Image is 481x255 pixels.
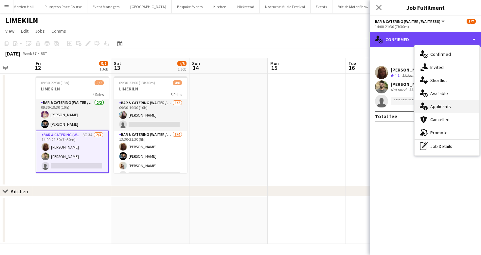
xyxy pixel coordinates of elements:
[114,60,121,66] span: Sat
[232,0,260,13] button: Hickstead
[87,0,125,13] button: Event Managers
[32,27,47,35] a: Jobs
[391,67,427,73] div: [PERSON_NAME]
[41,51,47,56] div: BST
[269,64,279,72] span: 15
[114,131,187,182] app-card-role: Bar & Catering (Waiter / waitress)3/413:30-21:30 (8h)[PERSON_NAME][PERSON_NAME][PERSON_NAME]
[391,81,434,87] div: [PERSON_NAME]
[311,0,332,13] button: Events
[114,86,187,92] h3: LIMEKILN
[36,99,109,131] app-card-role: Bar & Catering (Waiter / waitress)2/209:30-19:30 (10h)[PERSON_NAME][PERSON_NAME]
[22,51,38,56] span: Week 37
[430,90,448,96] span: Available
[178,67,186,72] div: 1 Job
[430,130,448,135] span: Promote
[348,60,356,66] span: Tue
[430,104,451,109] span: Applicants
[408,87,422,92] div: 53.7km
[270,60,279,66] span: Mon
[401,73,416,78] div: 19.9km
[35,64,41,72] span: 12
[36,86,109,92] h3: LIMEKILN
[191,64,200,72] span: 14
[430,117,450,122] span: Cancelled
[119,80,155,85] span: 09:30-23:00 (13h30m)
[375,24,476,29] div: 14:00-21:30 (7h30m)
[113,64,121,72] span: 13
[21,28,28,34] span: Edit
[430,51,451,57] span: Confirmed
[125,0,172,13] button: [GEOGRAPHIC_DATA]
[467,19,476,24] span: 5/7
[114,76,187,173] app-job-card: 09:30-23:00 (13h30m)4/8LIMEKILN3 RolesBar & Catering (Waiter / waitress)1/209:30-19:30 (10h)[PERS...
[114,99,187,131] app-card-role: Bar & Catering (Waiter / waitress)1/209:30-19:30 (10h)[PERSON_NAME]
[370,3,481,12] h3: Job Fulfilment
[5,28,14,34] span: View
[36,131,109,173] app-card-role: Bar & Catering (Waiter / waitress)3I3A2/314:00-21:30 (7h30m)[PERSON_NAME][PERSON_NAME]
[99,61,108,66] span: 5/7
[391,87,408,92] div: Not rated
[95,80,104,85] span: 5/7
[39,0,87,13] button: Plumpton Race Course
[35,28,45,34] span: Jobs
[171,92,182,97] span: 3 Roles
[36,76,109,173] app-job-card: 09:30-22:30 (13h)5/7LIMEKILN4 RolesBar & Catering (Waiter / waitress)2/209:30-19:30 (10h)[PERSON_...
[41,80,69,85] span: 09:30-22:30 (13h)
[375,113,397,120] div: Total fee
[10,188,28,195] div: Kitchen
[415,140,479,153] div: Job Details
[49,27,69,35] a: Comms
[347,64,356,72] span: 16
[5,50,20,57] div: [DATE]
[8,0,39,13] button: Morden Hall
[36,60,41,66] span: Fri
[208,0,232,13] button: Kitchen
[332,0,374,13] button: British Motor Show
[99,67,108,72] div: 1 Job
[172,0,208,13] button: Bespoke Events
[430,64,444,70] span: Invited
[3,27,17,35] a: View
[18,27,31,35] a: Edit
[173,80,182,85] span: 4/8
[430,77,447,83] span: Shortlist
[51,28,66,34] span: Comms
[192,60,200,66] span: Sun
[375,19,446,24] button: Bar & Catering (Waiter / waitress)
[375,19,440,24] span: Bar & Catering (Waiter / waitress)
[177,61,187,66] span: 4/8
[370,32,481,47] div: Confirmed
[260,0,311,13] button: Nocturne Music Festival
[395,73,400,78] span: 4.1
[93,92,104,97] span: 4 Roles
[5,16,38,25] h1: LIMEKILN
